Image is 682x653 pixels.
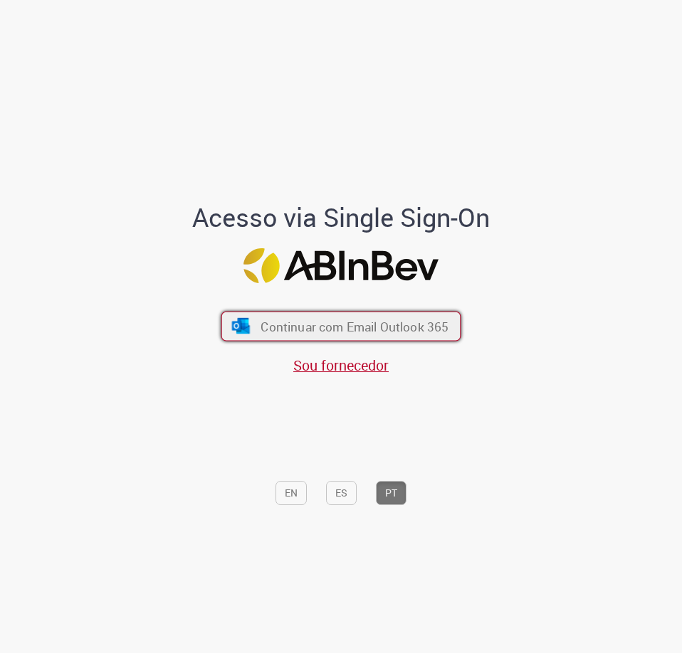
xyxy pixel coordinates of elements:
[326,482,357,506] button: ES
[85,203,597,232] h1: Acesso via Single Sign-On
[293,356,389,375] a: Sou fornecedor
[376,482,406,506] button: PT
[221,311,461,341] button: ícone Azure/Microsoft 360 Continuar com Email Outlook 365
[231,318,251,334] img: ícone Azure/Microsoft 360
[243,248,439,283] img: Logo ABInBev
[261,318,448,334] span: Continuar com Email Outlook 365
[276,482,307,506] button: EN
